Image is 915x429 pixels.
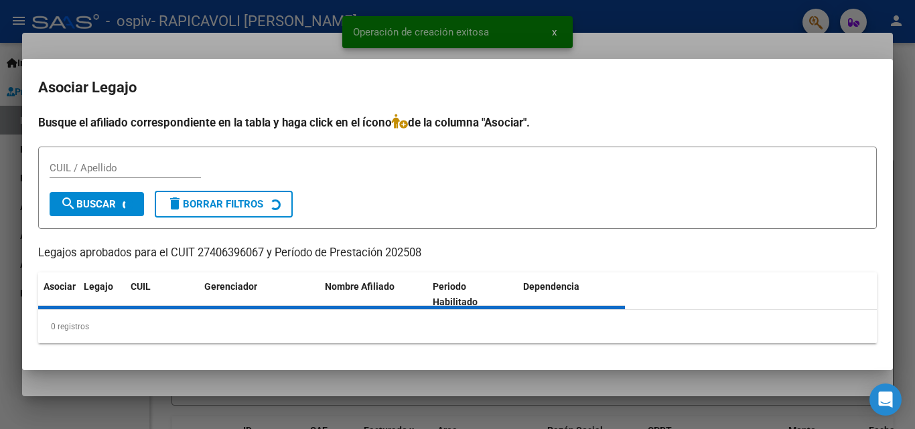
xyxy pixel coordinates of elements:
[38,310,877,343] div: 0 registros
[44,281,76,292] span: Asociar
[131,281,151,292] span: CUIL
[84,281,113,292] span: Legajo
[167,195,183,211] mat-icon: delete
[523,281,579,292] span: Dependencia
[78,272,125,317] datatable-header-cell: Legajo
[204,281,257,292] span: Gerenciador
[155,191,293,218] button: Borrar Filtros
[60,195,76,211] mat-icon: search
[869,383,902,416] div: Open Intercom Messenger
[60,198,116,210] span: Buscar
[125,272,199,317] datatable-header-cell: CUIL
[38,114,877,131] h4: Busque el afiliado correspondiente en la tabla y haga click en el ícono de la columna "Asociar".
[38,272,78,317] datatable-header-cell: Asociar
[199,272,320,317] datatable-header-cell: Gerenciador
[50,192,144,216] button: Buscar
[320,272,427,317] datatable-header-cell: Nombre Afiliado
[38,245,877,262] p: Legajos aprobados para el CUIT 27406396067 y Período de Prestación 202508
[167,198,263,210] span: Borrar Filtros
[325,281,395,292] span: Nombre Afiliado
[427,272,518,317] datatable-header-cell: Periodo Habilitado
[518,272,626,317] datatable-header-cell: Dependencia
[38,75,877,100] h2: Asociar Legajo
[433,281,478,307] span: Periodo Habilitado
